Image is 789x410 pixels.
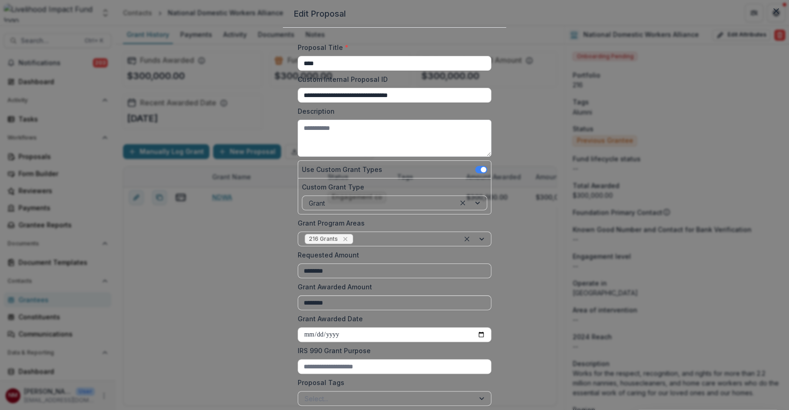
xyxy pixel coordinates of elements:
div: Clear selected options [457,197,468,208]
button: Close [769,4,783,18]
label: Proposal Tags [298,378,486,387]
label: Proposal Title [298,43,486,52]
label: IRS 990 Grant Purpose [298,346,486,355]
label: Use Custom Grant Types [302,165,382,174]
label: Grant Awarded Amount [298,282,486,292]
label: Custom Internal Proposal ID [298,74,486,84]
label: Grant Awarded Date [298,314,486,324]
label: Description [298,106,486,116]
div: Clear selected options [461,233,472,245]
label: Grant Program Areas [298,218,486,228]
div: Remove 216 Grants [341,234,350,244]
label: Custom Grant Type [302,182,482,192]
span: 216 Grants [309,236,338,242]
label: Requested Amount [298,250,486,260]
